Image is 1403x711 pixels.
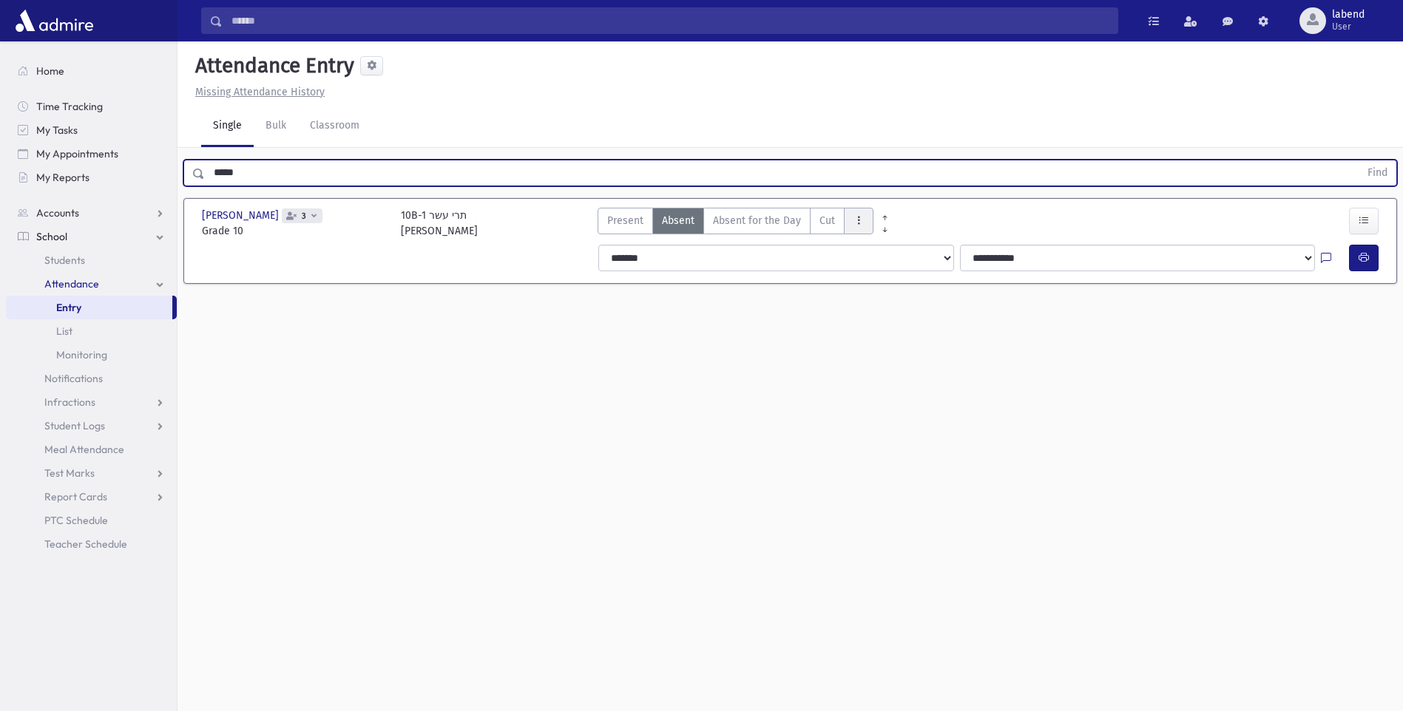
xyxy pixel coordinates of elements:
[6,142,177,166] a: My Appointments
[202,223,386,239] span: Grade 10
[6,438,177,461] a: Meal Attendance
[713,213,801,228] span: Absent for the Day
[44,254,85,267] span: Students
[6,166,177,189] a: My Reports
[44,490,107,503] span: Report Cards
[223,7,1118,34] input: Search
[6,296,172,319] a: Entry
[202,208,282,223] span: [PERSON_NAME]
[44,395,95,409] span: Infractions
[254,106,298,147] a: Bulk
[401,208,478,239] div: 10B-1 תרי עשר [PERSON_NAME]
[1332,21,1365,33] span: User
[44,466,95,480] span: Test Marks
[6,485,177,508] a: Report Cards
[6,225,177,248] a: School
[6,343,177,367] a: Monitoring
[662,213,694,228] span: Absent
[6,390,177,414] a: Infractions
[44,277,99,290] span: Attendance
[6,532,177,556] a: Teacher Schedule
[6,272,177,296] a: Attendance
[6,118,177,142] a: My Tasks
[6,367,177,390] a: Notifications
[56,324,72,338] span: List
[44,419,105,432] span: Student Logs
[56,348,107,361] span: Monitoring
[6,414,177,438] a: Student Logs
[1359,160,1396,186] button: Find
[607,213,643,228] span: Present
[298,106,371,147] a: Classroom
[12,6,97,35] img: AdmirePro
[36,147,118,160] span: My Appointments
[36,64,64,78] span: Home
[6,508,177,532] a: PTC Schedule
[195,86,325,98] u: Missing Attendance History
[44,372,103,385] span: Notifications
[6,461,177,485] a: Test Marks
[6,319,177,343] a: List
[44,514,108,527] span: PTC Schedule
[36,171,89,184] span: My Reports
[201,106,254,147] a: Single
[36,123,78,137] span: My Tasks
[36,100,103,113] span: Time Tracking
[819,213,835,228] span: Cut
[6,201,177,225] a: Accounts
[6,248,177,272] a: Students
[6,95,177,118] a: Time Tracking
[598,208,873,239] div: AttTypes
[36,230,67,243] span: School
[189,53,354,78] h5: Attendance Entry
[1332,9,1365,21] span: labend
[189,86,325,98] a: Missing Attendance History
[56,301,81,314] span: Entry
[44,537,127,551] span: Teacher Schedule
[36,206,79,220] span: Accounts
[44,443,124,456] span: Meal Attendance
[6,59,177,83] a: Home
[299,211,309,221] span: 3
